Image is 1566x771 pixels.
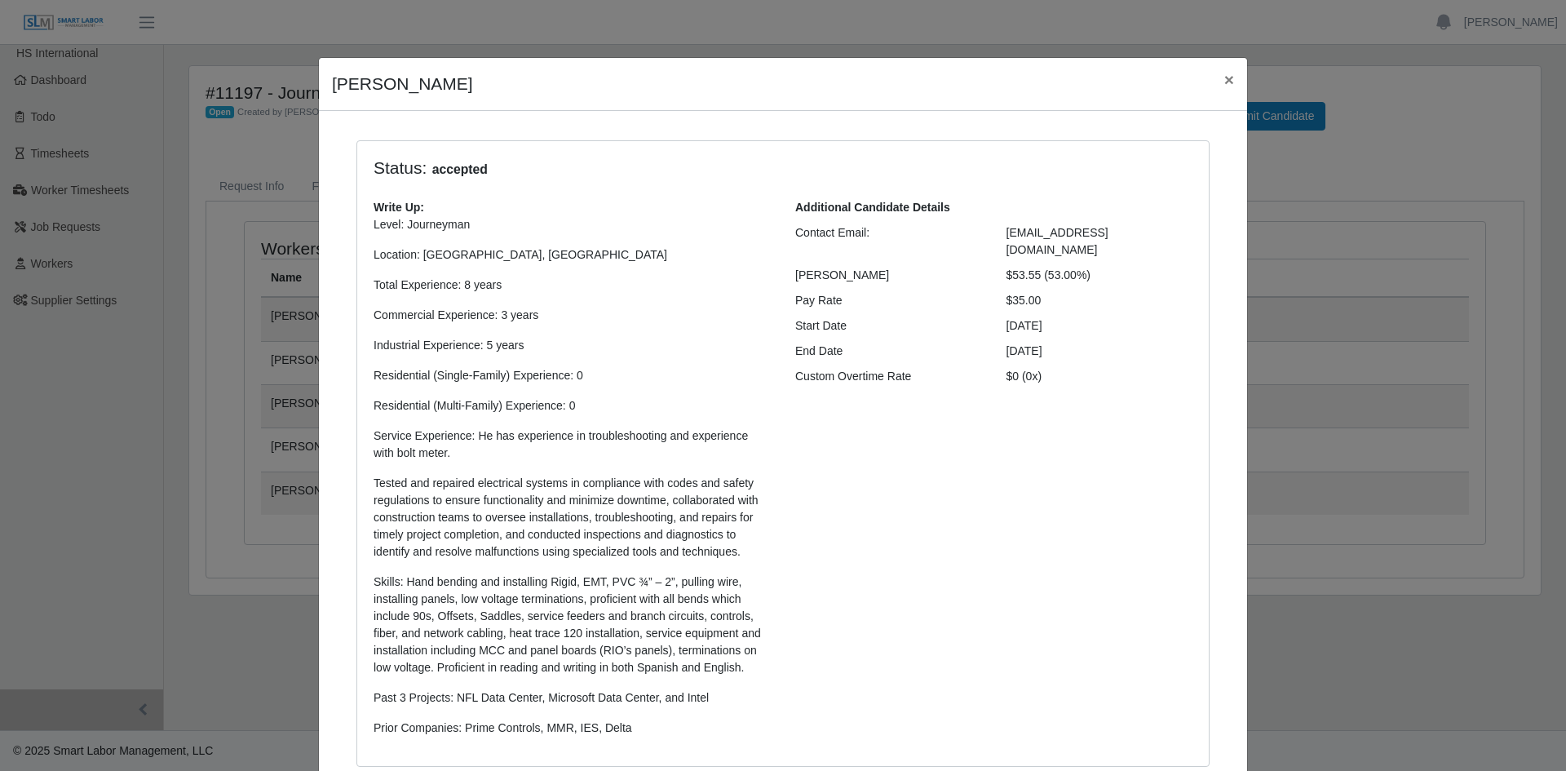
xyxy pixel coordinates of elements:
[1224,70,1234,89] span: ×
[374,246,771,264] p: Location: [GEOGRAPHIC_DATA], [GEOGRAPHIC_DATA]
[374,337,771,354] p: Industrial Experience: 5 years
[374,397,771,414] p: Residential (Multi-Family) Experience: 0
[374,201,424,214] b: Write Up:
[994,267,1205,284] div: $53.55 (53.00%)
[783,224,994,259] div: Contact Email:
[374,720,771,737] p: Prior Companies: Prime Controls, MMR, IES, Delta
[795,201,950,214] b: Additional Candidate Details
[374,277,771,294] p: Total Experience: 8 years
[1006,226,1108,256] span: [EMAIL_ADDRESS][DOMAIN_NAME]
[374,574,771,676] p: Skills: Hand bending and installing Rigid, EMT, PVC ¾” – 2”, pulling wire, installing panels, low...
[374,367,771,384] p: Residential (Single-Family) Experience: 0
[427,160,493,179] span: accepted
[1006,344,1042,357] span: [DATE]
[374,216,771,233] p: Level: Journeyman
[994,292,1205,309] div: $35.00
[783,343,994,360] div: End Date
[374,428,771,462] p: Service Experience: He has experience in troubleshooting and experience with bolt meter.
[783,292,994,309] div: Pay Rate
[783,317,994,335] div: Start Date
[994,317,1205,335] div: [DATE]
[332,71,473,97] h4: [PERSON_NAME]
[374,307,771,324] p: Commercial Experience: 3 years
[1006,370,1042,383] span: $0 (0x)
[374,689,771,707] p: Past 3 Projects: NFL Data Center, Microsoft Data Center, and Intel
[1211,58,1247,101] button: Close
[374,475,771,561] p: Tested and repaired electrical systems in compliance with codes and safety regulations to ensure ...
[783,368,994,385] div: Custom Overtime Rate
[783,267,994,284] div: [PERSON_NAME]
[374,157,982,179] h4: Status:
